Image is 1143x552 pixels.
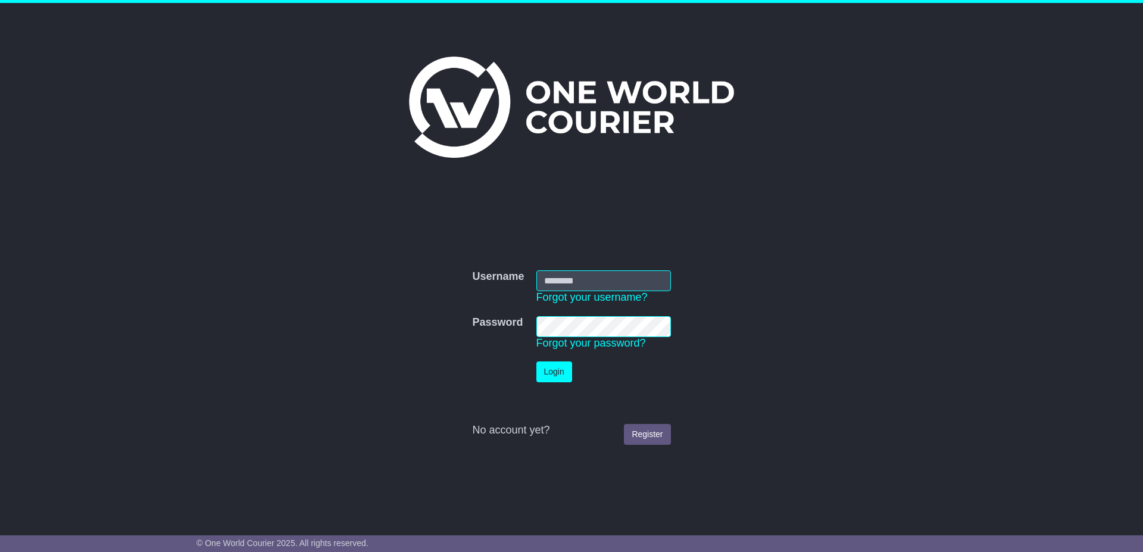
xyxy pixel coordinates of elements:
div: No account yet? [472,424,670,437]
a: Forgot your username? [536,291,648,303]
a: Register [624,424,670,445]
label: Username [472,270,524,283]
button: Login [536,361,572,382]
img: One World [409,57,734,158]
label: Password [472,316,523,329]
a: Forgot your password? [536,337,646,349]
span: © One World Courier 2025. All rights reserved. [196,538,368,548]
